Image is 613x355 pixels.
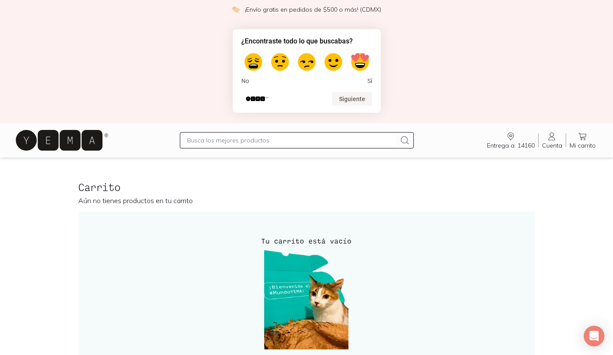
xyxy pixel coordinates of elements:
[484,131,538,149] a: Entrega a: 14160
[332,92,372,106] button: Siguiente pregunta
[566,131,599,149] a: Mi carrito
[367,77,372,85] span: Sí
[542,142,562,149] span: Cuenta
[187,135,396,145] input: Busca los mejores productos
[241,36,372,46] h2: ¿Encontraste todo lo que buscabas? Select an option from 1 to 5, with 1 being No and 5 being Sí
[95,236,518,246] h4: Tu carrito está vacío
[245,5,381,14] p: ¡Envío gratis en pedidos de $500 o más! (CDMX)
[241,77,249,85] span: No
[232,6,240,13] img: check
[487,142,535,149] span: Entrega a: 14160
[78,196,535,205] p: Aún no tienes productos en tu carrito
[539,131,566,149] a: Cuenta
[584,326,604,346] div: Open Intercom Messenger
[241,50,372,85] div: ¿Encontraste todo lo que buscabas? Select an option from 1 to 5, with 1 being No and 5 being Sí
[263,250,349,349] img: ¡Carrito vacío!
[570,142,596,149] span: Mi carrito
[78,182,535,193] h2: Carrito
